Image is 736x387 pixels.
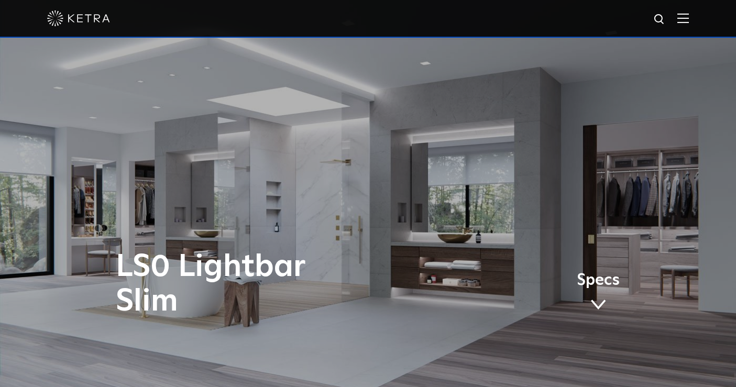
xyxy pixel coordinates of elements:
img: ketra-logo-2019-white [47,10,110,26]
a: Specs [577,273,620,314]
img: Hamburger%20Nav.svg [677,13,689,23]
span: Specs [577,273,620,288]
img: search icon [653,13,666,26]
h1: LS0 Lightbar Slim [116,250,412,319]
